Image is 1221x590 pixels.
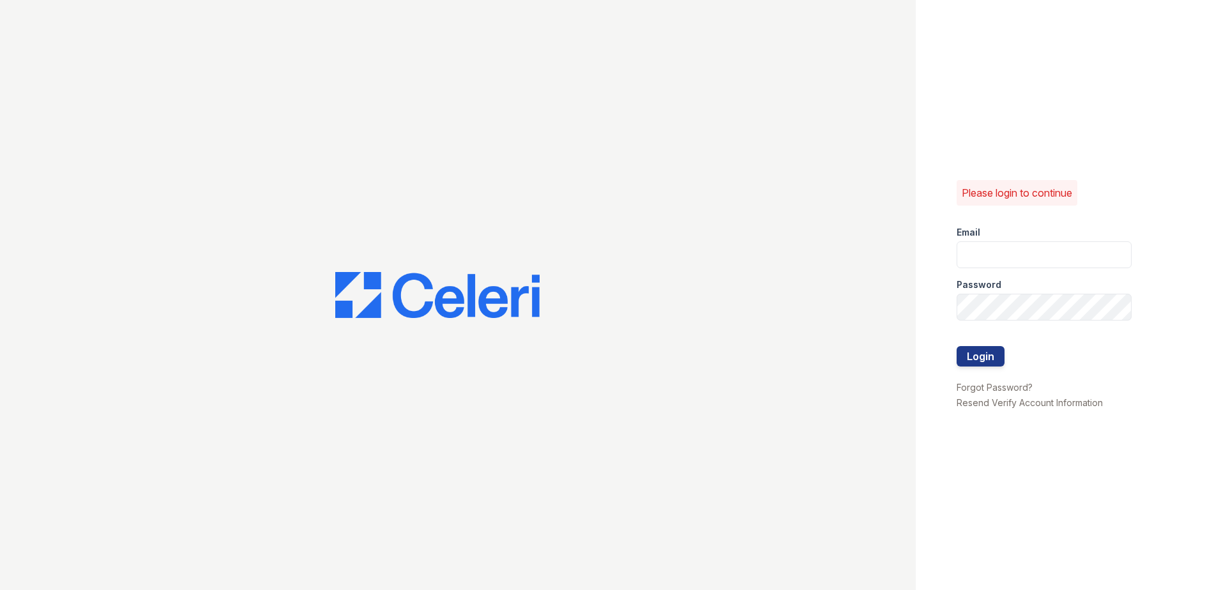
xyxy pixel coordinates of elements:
button: Login [957,346,1005,367]
label: Email [957,226,980,239]
p: Please login to continue [962,185,1072,200]
img: CE_Logo_Blue-a8612792a0a2168367f1c8372b55b34899dd931a85d93a1a3d3e32e68fde9ad4.png [335,272,540,318]
a: Resend Verify Account Information [957,397,1103,408]
label: Password [957,278,1001,291]
a: Forgot Password? [957,382,1033,393]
